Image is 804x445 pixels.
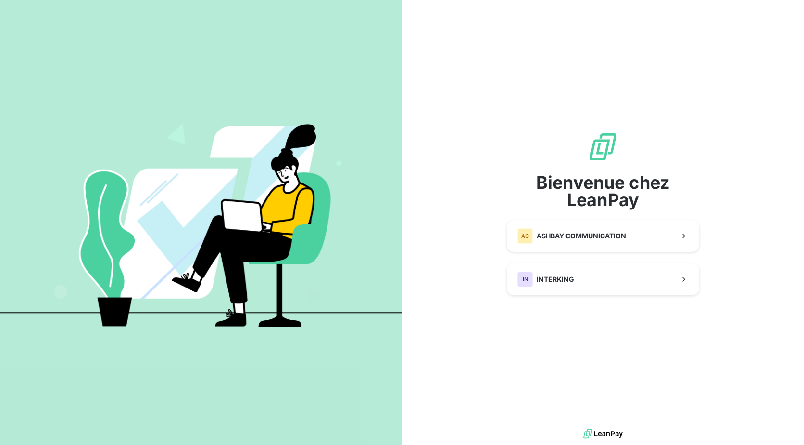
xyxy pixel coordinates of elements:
img: logo sigle [588,131,618,162]
div: AC [517,228,533,244]
button: ACASHBAY COMMUNICATION [507,220,699,252]
span: INTERKING [537,275,574,284]
span: ASHBAY COMMUNICATION [537,231,626,241]
img: logo [583,427,623,441]
div: IN [517,272,533,287]
button: ININTERKING [507,263,699,295]
span: Bienvenue chez LeanPay [507,174,699,209]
